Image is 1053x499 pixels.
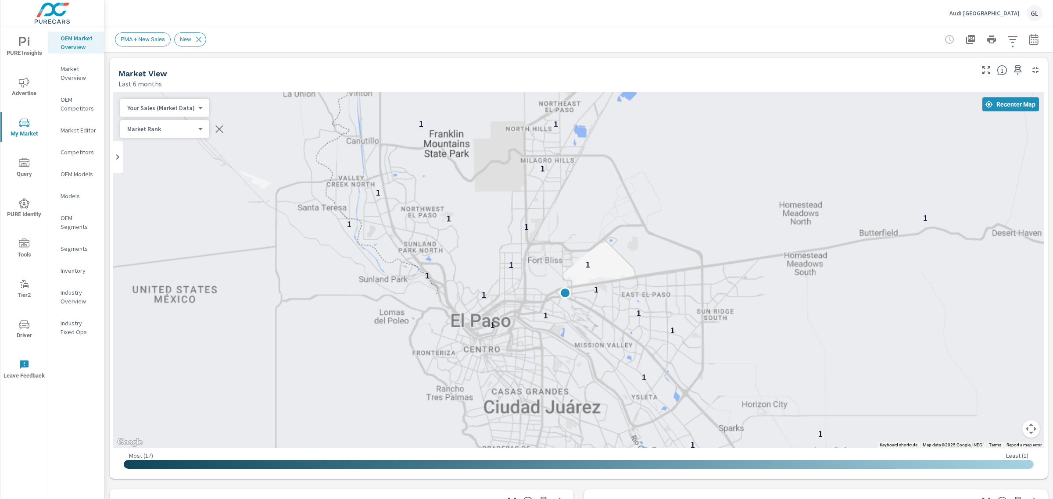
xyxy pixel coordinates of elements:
div: Industry Fixed Ops [48,317,104,339]
p: 1 [923,213,928,223]
p: 1 [482,289,486,300]
span: Find the biggest opportunities in your market for your inventory. Understand by postal code where... [997,65,1007,75]
p: Segments [61,244,97,253]
p: Competitors [61,148,97,157]
a: Terms (opens in new tab) [989,442,1001,447]
p: OEM Segments [61,214,97,231]
button: Recenter Map [982,97,1039,111]
p: 1 [419,118,423,129]
span: Advertise [3,77,45,99]
div: Market Overview [48,62,104,84]
button: Minimize Widget [1028,63,1042,77]
span: PMA + New Sales [115,36,170,43]
span: Tier2 [3,279,45,300]
div: New [174,32,206,46]
div: Your Sales (Market Data) [120,104,202,112]
p: 1 [594,284,598,295]
p: 1 [425,270,430,281]
div: nav menu [0,26,48,389]
p: Models [61,192,97,200]
div: OEM Segments [48,211,104,233]
p: 1 [642,371,646,382]
div: Models [48,189,104,203]
p: 1 [544,310,548,320]
p: 1 [541,163,545,174]
div: Your Sales (Market Data) [120,125,202,133]
button: Keyboard shortcuts [880,442,917,448]
span: Query [3,158,45,179]
div: Competitors [48,146,104,159]
a: Open this area in Google Maps (opens a new window) [115,437,144,448]
span: Map data ©2025 Google, INEGI [923,442,984,447]
div: OEM Models [48,168,104,181]
p: 1 [509,260,513,270]
p: 1 [691,439,695,450]
p: Least ( 1 ) [1006,452,1028,460]
p: Audi [GEOGRAPHIC_DATA] [949,9,1020,17]
button: Select Date Range [1025,31,1042,48]
button: Map camera controls [1022,420,1040,438]
p: 1 [818,428,823,439]
div: OEM Competitors [48,93,104,115]
img: Google [115,437,144,448]
p: Last 6 months [118,78,162,89]
span: Recenter Map [986,100,1035,108]
p: OEM Competitors [61,95,97,113]
p: Market Rank [127,125,195,133]
span: Save this to your personalized report [1011,63,1025,77]
span: Driver [3,319,45,341]
p: Market Editor [61,126,97,135]
p: Industry Overview [61,288,97,306]
span: PURE Insights [3,37,45,58]
p: 1 [376,187,380,198]
p: Your Sales (Market Data) [127,104,195,112]
p: 1 [554,119,558,129]
p: 1 [586,259,590,270]
p: Inventory [61,266,97,275]
div: Industry Overview [48,286,104,308]
span: Leave Feedback [3,360,45,381]
span: PURE Identity [3,198,45,220]
span: New [175,36,197,43]
p: 1 [637,308,641,318]
p: Market Overview [61,64,97,82]
p: 1 [670,325,675,335]
span: Tools [3,239,45,260]
p: 1 [491,320,495,330]
button: Print Report [983,31,1000,48]
div: Segments [48,242,104,255]
div: Inventory [48,264,104,277]
h5: Market View [118,69,167,78]
button: Make Fullscreen [979,63,993,77]
p: Most ( 17 ) [129,452,153,460]
p: 1 [524,221,529,232]
p: 1 [347,219,351,229]
button: Apply Filters [1004,31,1021,48]
div: Market Editor [48,124,104,137]
a: Report a map error [1006,442,1042,447]
p: OEM Market Overview [61,34,97,51]
div: GL [1027,5,1042,21]
p: 1 [447,213,451,224]
span: My Market [3,118,45,139]
p: Industry Fixed Ops [61,319,97,336]
p: OEM Models [61,170,97,178]
div: OEM Market Overview [48,32,104,53]
button: "Export Report to PDF" [962,31,979,48]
